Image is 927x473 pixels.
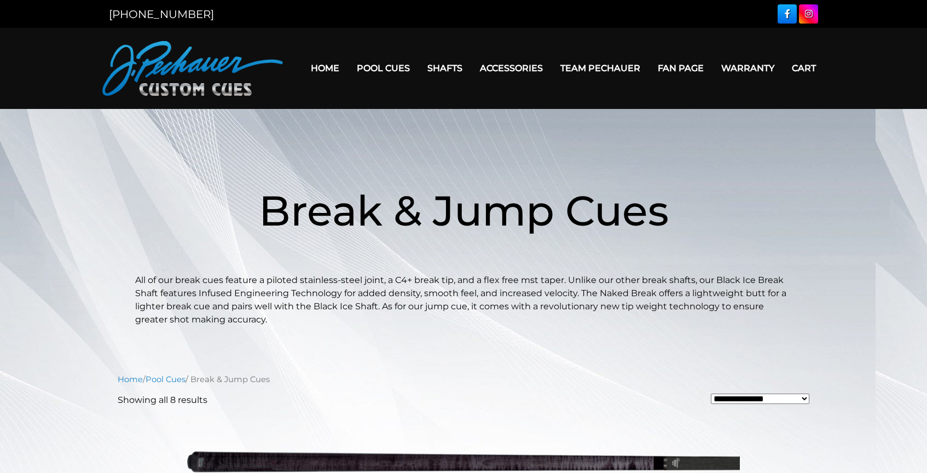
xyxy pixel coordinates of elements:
[102,41,283,96] img: Pechauer Custom Cues
[109,8,214,21] a: [PHONE_NUMBER]
[302,54,348,82] a: Home
[259,185,669,236] span: Break & Jump Cues
[146,374,186,384] a: Pool Cues
[118,373,809,385] nav: Breadcrumb
[118,374,143,384] a: Home
[419,54,471,82] a: Shafts
[118,394,207,407] p: Showing all 8 results
[783,54,825,82] a: Cart
[471,54,552,82] a: Accessories
[552,54,649,82] a: Team Pechauer
[135,274,792,326] p: All of our break cues feature a piloted stainless-steel joint, a C4+ break tip, and a flex free m...
[712,54,783,82] a: Warranty
[649,54,712,82] a: Fan Page
[711,394,809,404] select: Shop order
[348,54,419,82] a: Pool Cues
